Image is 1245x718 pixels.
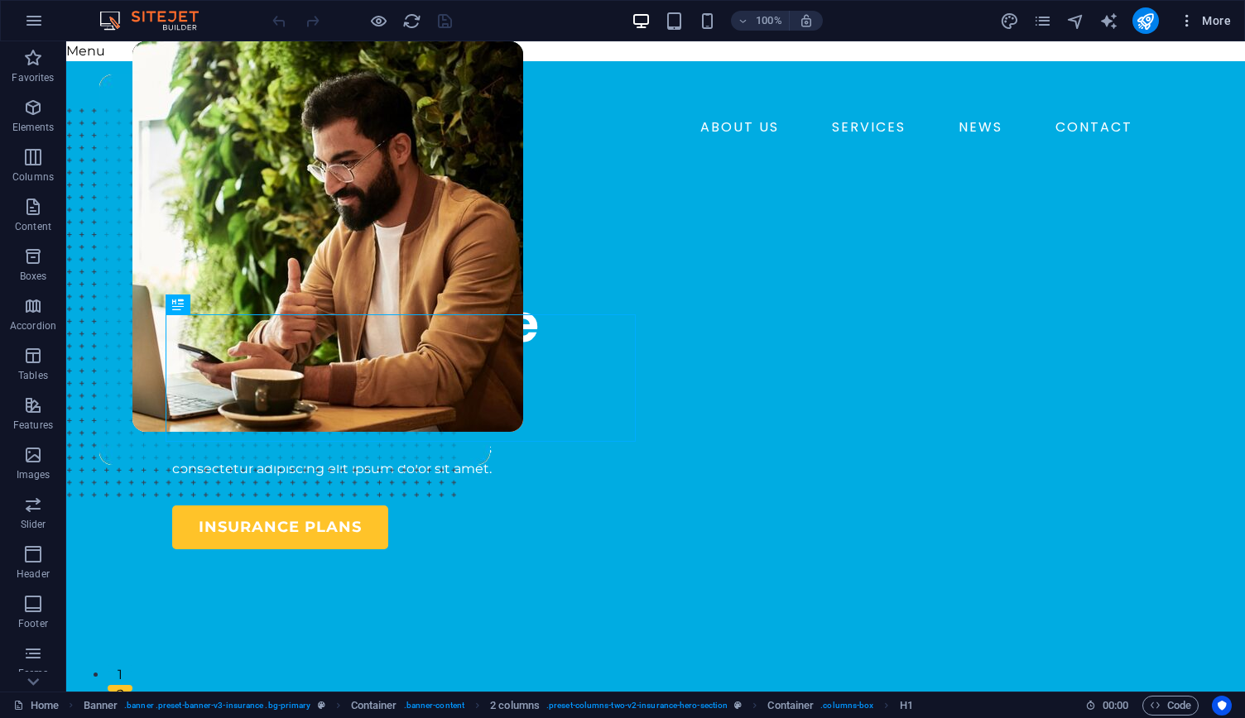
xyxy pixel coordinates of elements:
p: Boxes [20,270,47,283]
p: Slider [21,518,46,531]
p: Footer [18,617,48,630]
span: . columns-box [820,696,873,716]
span: . banner-content [404,696,464,716]
span: : [1114,699,1117,711]
p: Images [17,468,50,481]
button: text_generator [1099,11,1119,31]
button: publish [1132,7,1159,34]
span: . preset-columns-two-v2-insurance-hero-section [546,696,728,716]
img: Editor Logo [95,11,219,31]
p: Forms [18,667,48,680]
h6: 100% [756,11,782,31]
span: More [1179,12,1231,29]
p: Columns [12,170,54,184]
button: Usercentrics [1212,696,1232,716]
span: Click to select. Double-click to edit [84,696,118,716]
span: . banner .preset-banner-v3-insurance .bg-primary [124,696,310,716]
i: Pages (Ctrl+Alt+S) [1033,12,1052,31]
button: design [1000,11,1020,31]
span: Click to select. Double-click to edit [351,696,397,716]
span: Code [1150,696,1191,716]
p: Features [13,419,53,432]
a: Click to cancel selection. Double-click to open Pages [13,696,59,716]
button: 100% [731,11,790,31]
span: Click to select. Double-click to edit [900,696,913,716]
span: Click to select. Double-click to edit [490,696,540,716]
span: 00 00 [1103,696,1128,716]
p: Accordion [10,319,56,333]
p: Elements [12,121,55,134]
button: Code [1142,696,1199,716]
p: Tables [18,369,48,382]
button: reload [401,11,421,31]
i: This element is a customizable preset [734,701,742,710]
button: More [1172,7,1238,34]
button: pages [1033,11,1053,31]
button: navigator [1066,11,1086,31]
button: Click here to leave preview mode and continue editing [368,11,388,31]
i: Reload page [402,12,421,31]
p: Header [17,567,50,581]
i: This element is a customizable preset [318,701,325,710]
i: Design (Ctrl+Alt+Y) [1000,12,1019,31]
i: AI Writer [1099,12,1118,31]
p: Favorites [12,71,54,84]
p: Content [15,220,51,233]
i: On resize automatically adjust zoom level to fit chosen device. [799,13,814,28]
i: Publish [1136,12,1155,31]
span: Click to select. Double-click to edit [767,696,814,716]
h6: Session time [1085,696,1129,716]
nav: breadcrumb [84,696,913,716]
